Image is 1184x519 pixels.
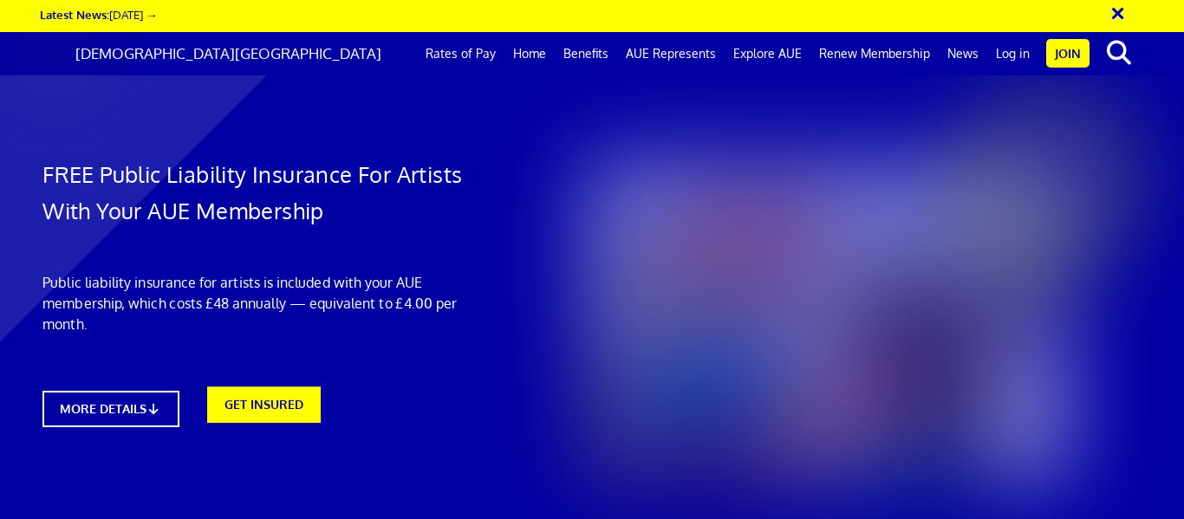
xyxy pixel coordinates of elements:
a: Home [504,32,555,75]
a: Latest News:[DATE] → [40,7,157,22]
h1: FREE Public Liability Insurance For Artists With Your AUE Membership [42,156,485,229]
a: Rates of Pay [417,32,504,75]
a: News [939,32,987,75]
strong: Latest News: [40,7,109,22]
a: GET INSURED [207,391,321,427]
button: search [1093,35,1146,71]
a: Brand [DEMOGRAPHIC_DATA][GEOGRAPHIC_DATA] [29,32,394,75]
p: Public liability insurance for artists is included with your AUE membership, which costs £48 annu... [42,272,485,334]
a: Renew Membership [810,32,939,75]
span: [DEMOGRAPHIC_DATA][GEOGRAPHIC_DATA] [75,44,381,62]
a: MORE DETAILS [42,391,179,427]
a: Benefits [555,32,617,75]
a: Explore AUE [725,32,810,75]
a: AUE Represents [617,32,725,75]
a: Log in [987,32,1038,75]
a: Join [1046,39,1090,68]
